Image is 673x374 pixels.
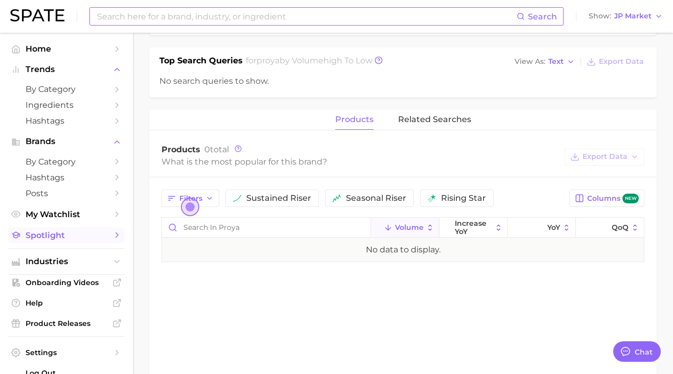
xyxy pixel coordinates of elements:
[8,206,125,222] a: My Watchlist
[8,170,125,185] a: Hashtags
[246,55,373,69] h2: for by Volume
[589,13,611,19] span: Show
[8,154,125,170] a: by Category
[8,113,125,129] a: Hashtags
[8,345,125,360] a: Settings
[8,295,125,311] a: Help
[366,244,440,256] div: No data to display.
[599,57,644,66] span: Export Data
[161,155,560,169] div: What is the most popular for this brand?
[26,44,107,54] span: Home
[26,298,107,308] span: Help
[371,218,439,238] button: Volume
[441,194,486,202] span: rising star
[26,209,107,219] span: My Watchlist
[346,194,406,202] span: seasonal riser
[333,194,341,202] img: seasonal riser
[233,194,241,202] img: sustained riser
[246,194,311,202] span: sustained riser
[586,10,665,23] button: ShowJP Market
[612,223,629,231] span: QoQ
[583,152,628,161] span: Export Data
[26,116,107,126] span: Hashtags
[26,319,107,328] span: Product Releases
[161,190,219,207] button: Filters
[8,275,125,290] a: Onboarding Videos
[622,194,639,203] span: new
[204,145,210,154] span: 0
[96,8,517,25] input: Search here for a brand, industry, or ingredient
[335,115,374,124] span: products
[161,145,200,154] span: Products
[587,194,639,203] span: Columns
[565,148,644,166] button: Export Data
[455,219,492,236] span: increase YoY
[26,278,107,287] span: Onboarding Videos
[26,157,107,167] span: by Category
[395,223,424,231] span: Volume
[614,13,652,19] span: JP Market
[547,223,560,231] span: YoY
[8,41,125,57] a: Home
[162,218,370,237] input: Search in proya
[26,137,107,146] span: Brands
[8,97,125,113] a: Ingredients
[569,190,644,207] button: Columnsnew
[204,145,229,154] span: total
[26,100,107,110] span: Ingredients
[515,59,545,64] span: View As
[26,348,107,357] span: Settings
[8,81,125,97] a: by Category
[8,316,125,331] a: Product Releases
[428,194,436,202] img: rising star
[508,218,576,238] button: YoY
[26,230,107,240] span: Spotlight
[548,59,564,64] span: Text
[159,55,243,69] h1: Top Search Queries
[584,55,646,69] button: Export Data
[398,115,471,124] span: related searches
[179,194,202,203] span: Filters
[26,173,107,182] span: Hashtags
[528,12,557,21] span: Search
[8,62,125,77] button: Trends
[323,56,373,65] span: high to low
[8,185,125,201] a: Posts
[26,189,107,198] span: Posts
[26,65,107,74] span: Trends
[257,56,280,65] span: proya
[10,9,64,21] img: SPATE
[512,55,577,68] button: View AsText
[8,134,125,149] button: Brands
[26,257,107,266] span: Industries
[26,84,107,94] span: by Category
[576,218,644,238] button: QoQ
[159,75,646,87] div: No search queries to show.
[439,218,508,238] button: increase YoY
[181,198,199,216] button: Open the dialog
[8,227,125,243] a: Spotlight
[8,254,125,269] button: Industries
